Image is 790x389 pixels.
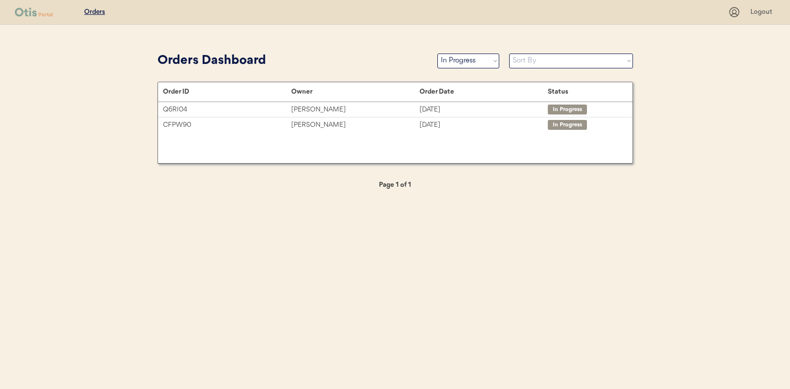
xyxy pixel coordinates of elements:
[163,119,291,131] div: CFPW90
[291,119,420,131] div: [PERSON_NAME]
[158,52,427,70] div: Orders Dashboard
[84,8,105,15] u: Orders
[420,119,548,131] div: [DATE]
[291,104,420,115] div: [PERSON_NAME]
[548,88,622,96] div: Status
[291,88,420,96] div: Owner
[750,7,775,17] div: Logout
[163,104,291,115] div: Q6RI04
[163,88,291,96] div: Order ID
[420,88,548,96] div: Order Date
[346,179,445,191] div: Page 1 of 1
[420,104,548,115] div: [DATE]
